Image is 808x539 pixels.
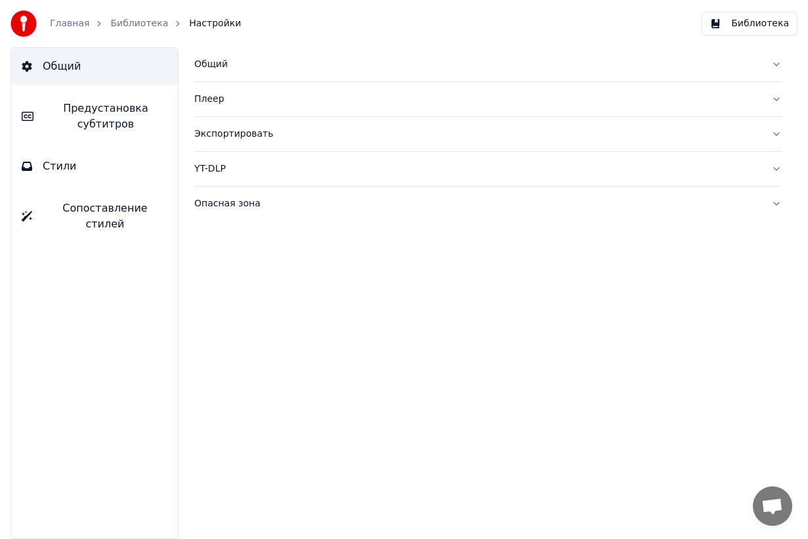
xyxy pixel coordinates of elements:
[110,17,168,30] a: Библиотека
[11,11,37,37] img: youka
[194,58,761,71] div: Общий
[194,93,761,106] div: Плеер
[43,158,77,174] span: Стили
[194,47,782,82] button: Общий
[11,148,178,185] button: Стили
[50,17,241,30] nav: breadcrumb
[194,162,761,176] div: YT-DLP
[194,117,782,151] button: Экспортировать
[44,101,167,132] span: Предустановка субтитров
[189,17,241,30] span: Настройки
[50,17,89,30] a: Главная
[753,486,792,526] div: Открытый чат
[11,48,178,85] button: Общий
[194,82,782,116] button: Плеер
[43,59,81,74] span: Общий
[11,90,178,143] button: Предустановка субтитров
[11,190,178,243] button: Сопоставление стилей
[194,187,782,221] button: Опасная зона
[702,12,797,35] button: Библиотека
[43,200,167,232] span: Сопоставление стилей
[194,152,782,186] button: YT-DLP
[194,128,761,141] div: Экспортировать
[194,197,761,210] div: Опасная зона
